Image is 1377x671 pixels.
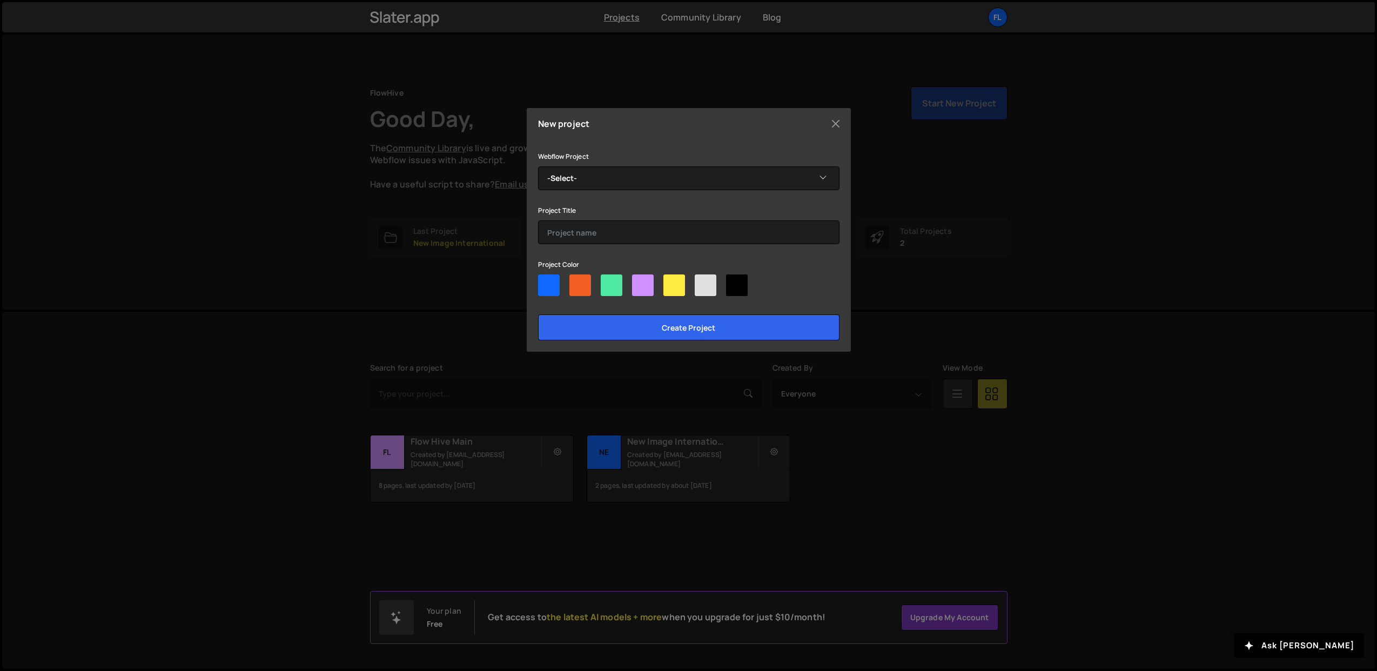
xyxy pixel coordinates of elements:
[828,116,844,132] button: Close
[538,259,580,270] label: Project Color
[538,205,576,216] label: Project Title
[538,119,590,128] h5: New project
[538,220,839,244] input: Project name
[1234,633,1364,658] button: Ask [PERSON_NAME]
[538,151,589,162] label: Webflow Project
[538,314,839,340] input: Create project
